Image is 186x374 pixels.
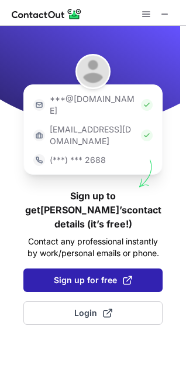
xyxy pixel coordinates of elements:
[12,7,82,21] img: ContactOut v5.3.10
[54,274,132,286] span: Sign up for free
[23,236,163,259] p: Contact any professional instantly by work/personal emails or phone.
[33,154,45,166] img: https://contactout.com/extension/app/static/media/login-phone-icon.bacfcb865e29de816d437549d7f4cb...
[141,99,153,111] img: Check Icon
[23,268,163,292] button: Sign up for free
[50,93,136,117] p: ***@[DOMAIN_NAME]
[141,130,153,141] img: Check Icon
[23,189,163,231] h1: Sign up to get [PERSON_NAME]’s contact details (it’s free!)
[74,307,112,319] span: Login
[33,99,45,111] img: https://contactout.com/extension/app/static/media/login-email-icon.f64bce713bb5cd1896fef81aa7b14a...
[75,54,111,89] img: Amy Haddad
[33,130,45,141] img: https://contactout.com/extension/app/static/media/login-work-icon.638a5007170bc45168077fde17b29a1...
[50,124,136,147] p: [EMAIL_ADDRESS][DOMAIN_NAME]
[23,301,163,325] button: Login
